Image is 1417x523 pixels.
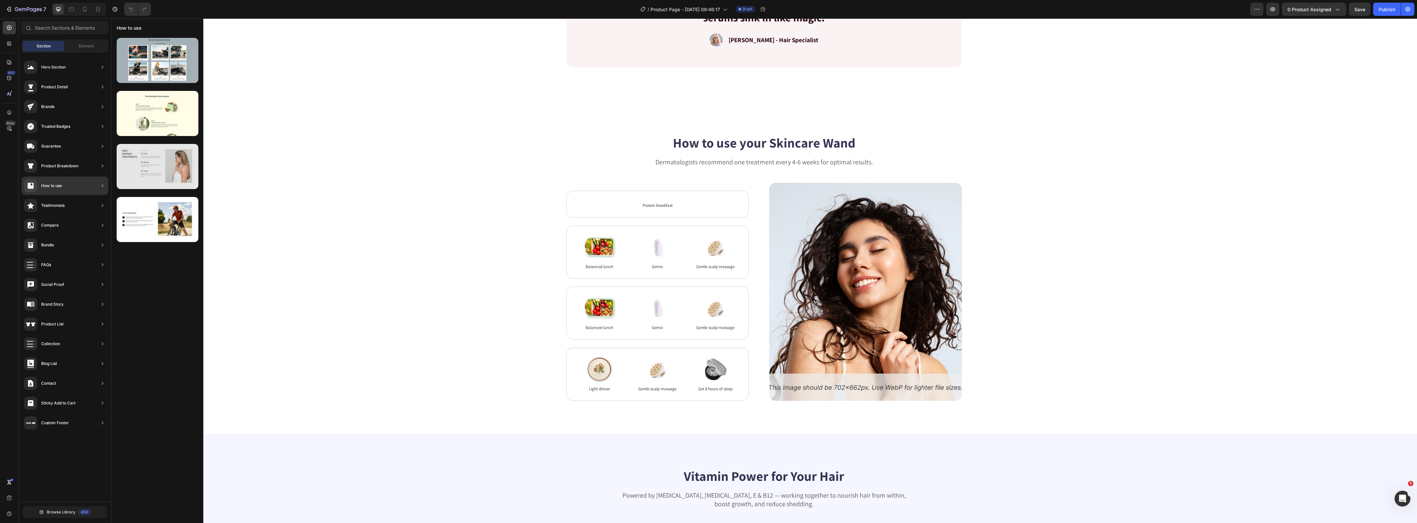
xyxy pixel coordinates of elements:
div: Contact [41,380,56,387]
div: Trusted Badges [41,123,70,130]
button: 7 [3,3,49,16]
h2: Vitamin Power for Your Hair [455,448,851,467]
input: Search Sections & Elements [21,21,108,34]
p: Balanced lunch [462,245,516,252]
img: gempages_493182690959295366-7386bcae-0a2a-468c-89e2-eba1fb464271.png [530,215,563,242]
span: / [648,6,649,13]
div: 450 [78,509,91,515]
img: gempages_493182690959295366-458494ce-cec1-499f-9d80-112da37f64cd.png [588,215,621,242]
iframe: Intercom live chat [1395,491,1410,507]
img: gempages_493182690959295366-817680c3-ac87-4222-bd9b-2a776cca49b4.png [658,164,851,382]
img: gempages_493182690959295366-d88f6194-fe85-41e1-92e5-27196443b755.png [588,338,621,364]
img: gempages_493182690959295366-458494ce-cec1-499f-9d80-112da37f64cd.png [588,276,621,303]
p: Gemix [519,245,573,252]
p: Gemix [519,306,573,313]
p: Dermatologists recommend one treatment every 4-6 weeks for optimal results. [456,139,850,148]
div: Compare [41,222,59,229]
div: Collection [41,341,60,347]
p: Gentle scalp massage [519,367,573,374]
div: Product Detail [41,84,68,90]
div: Hero Section [41,64,66,70]
div: Brands [41,103,54,110]
div: Brand Story [41,301,64,308]
button: Browse Library450 [23,506,107,518]
p: 7 [43,5,46,13]
h2: How to use your Skincare Wand [455,115,851,133]
div: Undo/Redo [124,3,151,16]
img: gempages_493182690959295366-458494ce-cec1-499f-9d80-112da37f64cd.png [530,338,563,364]
span: Section [37,43,51,49]
button: Publish [1373,3,1401,16]
button: Save [1349,3,1371,16]
img: gempages_493182690959295366-7386bcae-0a2a-468c-89e2-eba1fb464271.png [530,276,563,303]
p: Get 8 hours of sleep [577,367,631,374]
div: FAQs [41,261,51,268]
p: Powered by [MEDICAL_DATA], [MEDICAL_DATA], E & B12 — working together to nourish hair from within... [456,473,850,490]
img: gempages_493182690959295366-0464dab4-b5d9-4931-92da-ffba705ca30e.png [472,276,505,303]
div: Blog List [41,360,57,367]
span: Browse Library [47,509,75,515]
div: 450 [6,70,16,75]
div: Custom Footer [41,420,69,426]
div: Beta [5,121,16,126]
img: gempages_493182690959295366-41f2f55e-2996-42b6-8e87-ef049761ef1a.png [472,338,505,364]
div: How to use [41,182,62,189]
img: gempages_493182690959295366-0464dab4-b5d9-4931-92da-ffba705ca30e.png [472,215,505,242]
p: Gentle scalp massage [577,306,631,313]
span: Product Page - [DATE] 09:46:17 [651,6,720,13]
div: Publish [1379,6,1395,13]
span: Draft [742,6,752,12]
span: Element [79,43,94,49]
span: 5 [1408,481,1413,486]
span: 0 product assigned [1287,6,1331,13]
p: Protein breakfast [462,184,631,190]
iframe: Design area [111,18,1417,523]
div: Guarantee [41,143,61,150]
div: Testimonials [41,202,65,209]
div: Bundle [41,242,54,248]
div: Social Proof [41,281,64,288]
p: Light dinner [462,367,516,374]
div: Sticky Add to Cart [41,400,75,406]
div: Product List [41,321,64,327]
div: Product Breakdown [41,163,78,169]
span: Save [1354,7,1365,12]
p: Balanced lunch [462,306,516,313]
button: 0 product assigned [1282,3,1346,16]
p: Gentle scalp massage [577,245,631,252]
